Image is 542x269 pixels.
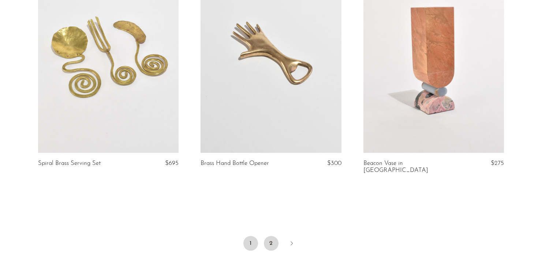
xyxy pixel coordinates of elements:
a: Spiral Brass Serving Set [38,160,101,167]
span: $275 [491,160,504,166]
a: Brass Hand Bottle Opener [201,160,269,167]
a: 2 [264,236,279,251]
a: Next [284,236,299,252]
span: 1 [243,236,258,251]
span: $300 [327,160,341,166]
a: Beacon Vase in [GEOGRAPHIC_DATA] [363,160,457,174]
span: $695 [165,160,179,166]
